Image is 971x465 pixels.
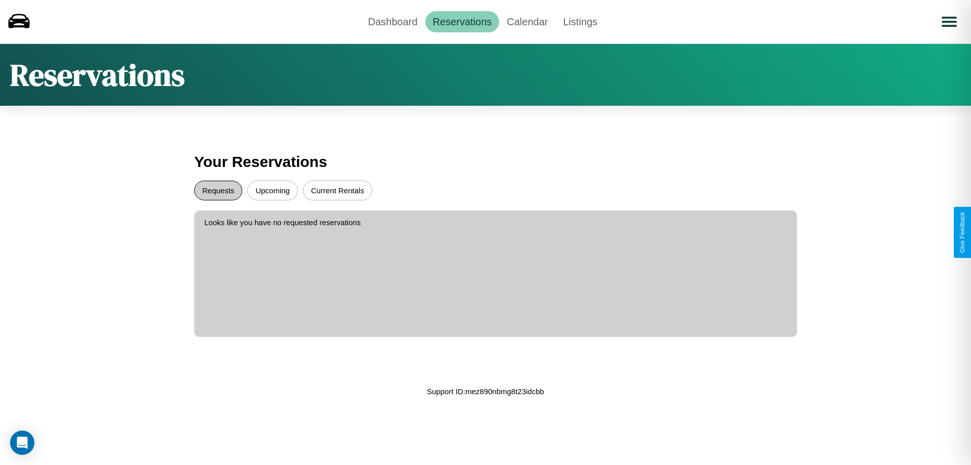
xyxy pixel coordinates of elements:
[10,431,34,455] div: Open Intercom Messenger
[935,8,963,36] button: Open menu
[204,216,787,229] p: Looks like you have no requested reservations
[361,11,425,32] a: Dashboard
[10,54,185,96] h1: Reservations
[194,181,242,200] button: Requests
[959,212,966,253] div: Give Feedback
[499,11,555,32] a: Calendar
[555,11,605,32] a: Listings
[425,11,500,32] a: Reservations
[303,181,372,200] button: Current Rentals
[427,385,544,398] p: Support ID: mez890nbmg8t23idcbb
[194,148,777,176] h3: Your Reservations
[247,181,298,200] button: Upcoming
